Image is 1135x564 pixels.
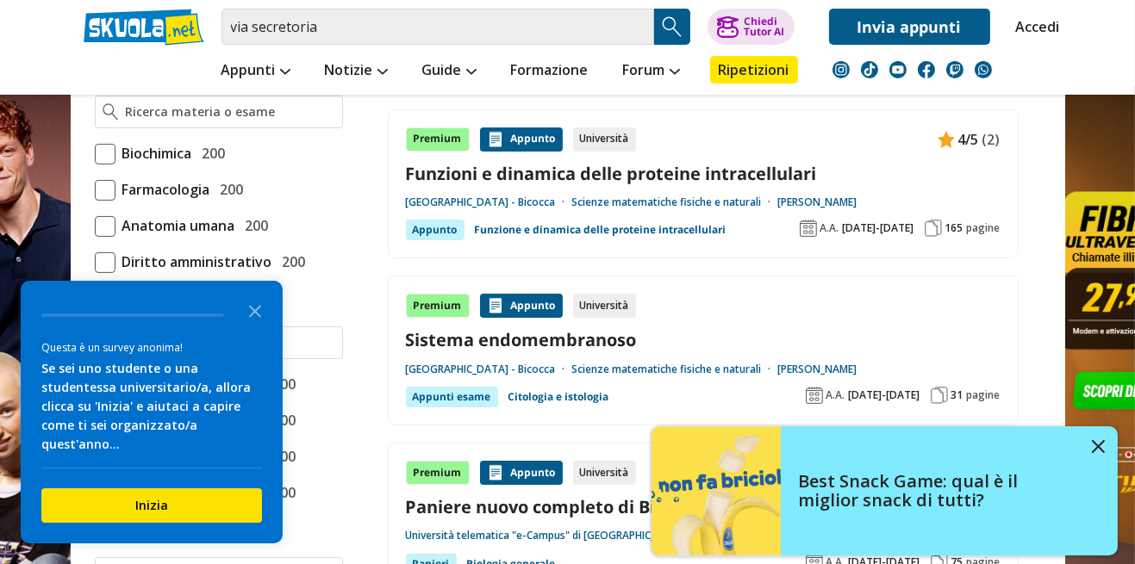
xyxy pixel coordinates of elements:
a: Scienze matematiche fisiche e naturali [572,363,778,376]
input: Cerca appunti, riassunti o versioni [221,9,654,45]
span: pagine [967,388,1001,402]
a: Funzioni e dinamica delle proteine intracellulari [406,162,1001,185]
img: youtube [889,61,907,78]
a: Appunti [217,56,295,87]
a: Formazione [507,56,593,87]
img: Pagine [931,387,948,404]
span: [DATE]-[DATE] [843,221,914,235]
button: ChiediTutor AI [708,9,795,45]
h4: Best Snack Game: qual è il miglior snack di tutti? [798,472,1079,510]
a: [GEOGRAPHIC_DATA] - Bicocca [406,195,572,209]
span: 200 [239,214,269,237]
span: 200 [196,142,226,164]
div: Università [573,461,636,485]
img: facebook [918,61,935,78]
img: Anno accademico [806,387,823,404]
img: tiktok [861,61,878,78]
a: Guide [418,56,481,87]
div: Survey [21,281,283,543]
img: close [1092,440,1105,453]
span: 165 [945,221,964,235]
div: Appunto [406,220,465,240]
span: 200 [214,178,244,201]
div: Premium [406,461,470,485]
span: Farmacologia [115,178,210,201]
a: Citologia e istologia [508,387,609,407]
span: 31 [951,388,964,402]
div: Chiedi Tutor AI [744,16,784,37]
div: Se sei uno studente o una studentessa universitario/a, allora clicca su 'Inizia' e aiutaci a capi... [41,359,262,454]
button: Search Button [654,9,690,45]
img: WhatsApp [975,61,992,78]
a: Accedi [1016,9,1052,45]
span: Biochimica [115,142,192,164]
a: Best Snack Game: qual è il miglior snack di tutti? [652,426,1118,555]
a: Scienze matematiche fisiche e naturali [572,195,778,209]
a: [GEOGRAPHIC_DATA] - Bicocca [406,363,572,376]
img: Ricerca materia o esame [103,103,119,121]
a: Funzione e dinamica delle proteine intracellulari [475,220,727,240]
a: [PERSON_NAME] [778,363,857,376]
span: [DATE]-[DATE] [849,388,920,402]
div: Appunto [480,127,563,152]
img: Appunti contenuto [487,297,504,314]
img: Cerca appunti, riassunti o versioni [659,14,685,40]
div: Appunto [480,461,563,485]
a: Invia appunti [829,9,990,45]
span: Anatomia umana [115,214,235,237]
button: Inizia [41,488,262,523]
span: Diritto amministrativo [115,251,272,273]
span: (2) [982,128,1001,151]
div: Appunto [480,294,563,318]
div: Università [573,127,636,152]
img: Appunti contenuto [938,131,955,148]
div: Università [573,294,636,318]
img: Appunti contenuto [487,464,504,481]
a: Università telematica "e-Campus" di [GEOGRAPHIC_DATA] (CO) [406,529,728,542]
div: Premium [406,294,470,318]
a: Notizie [321,56,392,87]
img: twitch [946,61,964,78]
a: [PERSON_NAME] [778,195,857,209]
img: instagram [833,61,850,78]
span: A.A. [820,221,839,235]
a: Sistema endomembranoso [406,328,1001,351]
span: 200 [276,251,306,273]
img: Pagine [925,220,942,237]
div: Premium [406,127,470,152]
span: A.A. [826,388,845,402]
button: Close the survey [238,293,272,327]
span: 4/5 [958,128,979,151]
div: Appunti esame [406,387,498,407]
a: Ripetizioni [710,56,798,84]
img: Appunti contenuto [487,131,504,148]
input: Ricerca materia o esame [125,103,334,121]
a: Paniere nuovo completo di Biologia Generale [406,495,1001,518]
div: Questa è un survey anonima! [41,339,262,356]
span: pagine [967,221,1001,235]
img: Anno accademico [800,220,817,237]
a: Forum [619,56,684,87]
